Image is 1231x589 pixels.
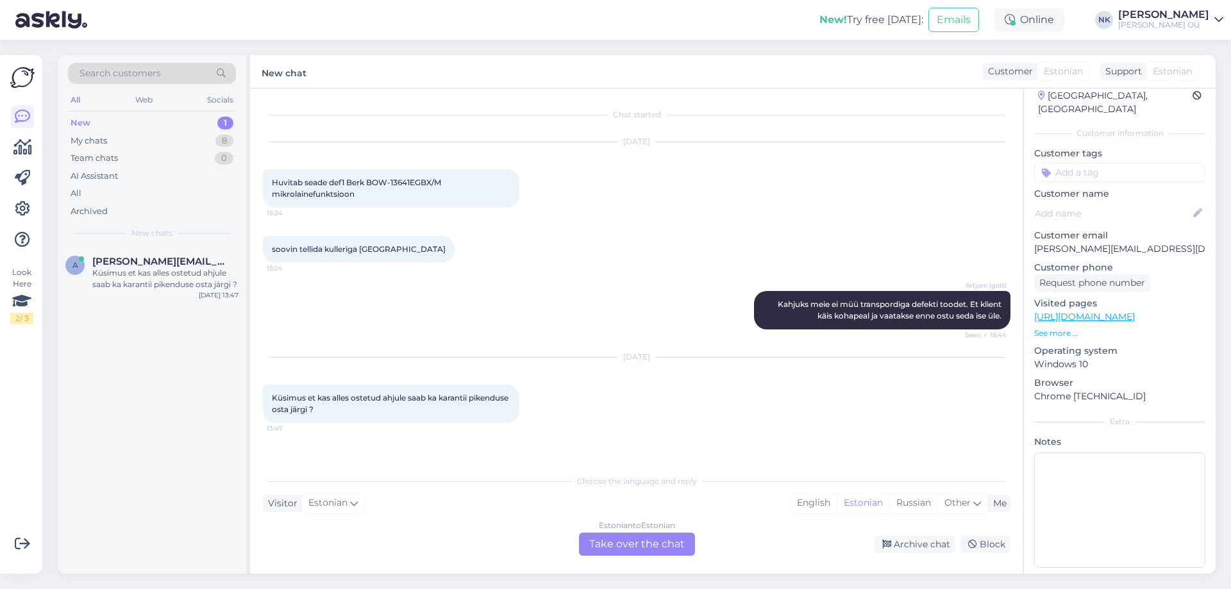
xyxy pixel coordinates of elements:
span: New chats [131,228,172,239]
div: 2 / 3 [10,313,33,324]
div: Choose the language and reply [263,476,1010,487]
span: andrus.obukak@hotmail.com [92,256,226,267]
span: 15:24 [267,208,315,218]
p: [PERSON_NAME][EMAIL_ADDRESS][DOMAIN_NAME] [1034,242,1205,256]
div: Support [1100,65,1142,78]
div: Chat started [263,109,1010,120]
p: Notes [1034,435,1205,449]
div: Look Here [10,267,33,324]
div: Web [133,92,155,108]
div: [PERSON_NAME] OÜ [1118,20,1209,30]
span: Estonian [1153,65,1192,78]
span: Küsimus et kas alles ostetud ahjule saab ka karantii pikenduse osta järgi ? [272,393,510,414]
span: Seen ✓ 16:44 [959,330,1007,340]
div: [DATE] 13:47 [199,290,239,300]
div: Take over the chat [579,533,695,556]
div: AI Assistant [71,170,118,183]
div: All [71,187,81,200]
div: My chats [71,135,107,147]
div: Customer [983,65,1033,78]
button: Emails [928,8,979,32]
div: Try free [DATE]: [819,12,923,28]
div: NK [1095,11,1113,29]
div: English [791,494,837,513]
span: 13:47 [267,424,315,433]
div: Archived [71,205,108,218]
div: New [71,117,90,129]
div: Russian [889,494,937,513]
span: a [72,260,78,270]
img: Askly Logo [10,65,35,90]
input: Add name [1035,206,1191,220]
p: Customer tags [1034,147,1205,160]
div: Küsimus et kas alles ostetud ahjule saab ka karantii pikenduse osta järgi ? [92,267,239,290]
div: All [68,92,83,108]
span: 15:24 [267,263,315,273]
p: Chrome [TECHNICAL_ID] [1034,390,1205,403]
div: Me [988,497,1007,510]
div: 8 [215,135,233,147]
div: Customer information [1034,128,1205,139]
div: Online [994,8,1064,31]
span: Other [944,497,971,508]
div: [GEOGRAPHIC_DATA], [GEOGRAPHIC_DATA] [1038,89,1193,116]
div: Archive chat [875,536,955,553]
p: Windows 10 [1034,358,1205,371]
div: Visitor [263,497,297,510]
div: 0 [215,152,233,165]
span: Search customers [80,67,161,80]
input: Add a tag [1034,163,1205,182]
span: Artjom.igotti [959,281,1007,290]
p: Operating system [1034,344,1205,358]
div: Block [960,536,1010,553]
span: Estonian [308,496,348,510]
p: Customer name [1034,187,1205,201]
a: [URL][DOMAIN_NAME] [1034,311,1135,322]
span: Kahjuks meie ei müü transpordiga defekti toodet. Et klient käis kohapeal ja vaatakse enne ostu se... [778,299,1003,320]
span: Huvitab seade def1 Berk BOW-13641EGBX/M mikrolainefunktsioon [272,178,443,199]
div: Estonian to Estonian [599,520,675,531]
div: Team chats [71,152,118,165]
div: [PERSON_NAME] [1118,10,1209,20]
div: [DATE] [263,136,1010,147]
p: Visited pages [1034,297,1205,310]
p: Browser [1034,376,1205,390]
p: See more ... [1034,328,1205,339]
p: Customer phone [1034,261,1205,274]
a: [PERSON_NAME][PERSON_NAME] OÜ [1118,10,1223,30]
div: Socials [205,92,236,108]
div: Request phone number [1034,274,1150,292]
div: Extra [1034,416,1205,427]
b: New! [819,13,847,26]
div: Estonian [837,494,889,513]
span: Estonian [1044,65,1083,78]
div: 1 [217,117,233,129]
p: Customer email [1034,229,1205,242]
span: soovin tellida kulleriga [GEOGRAPHIC_DATA] [272,244,446,254]
div: [DATE] [263,351,1010,363]
label: New chat [262,63,306,80]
